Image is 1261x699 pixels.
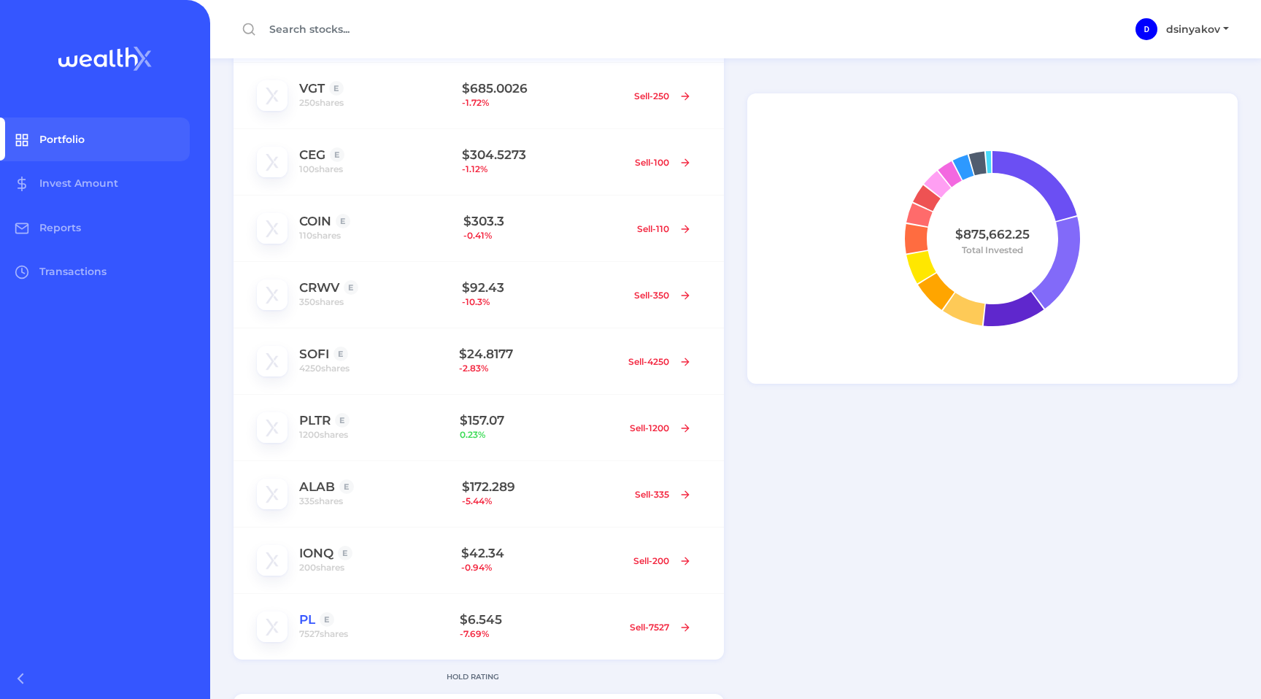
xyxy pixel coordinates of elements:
[257,279,288,310] img: CRWV logo
[462,81,625,96] h1: $ 685.0026
[257,611,288,642] img: PL logo
[299,479,335,494] a: ALAB
[257,80,288,111] img: VGT logo
[299,560,344,575] span: 200 shares
[459,361,619,376] span: -2.83 %
[459,347,619,361] h1: $ 24.8177
[299,428,348,442] span: 1200 shares
[1166,23,1220,36] span: dsinyakov
[299,546,333,560] a: IONQ
[1144,26,1149,34] span: D
[299,228,341,243] span: 110 shares
[299,627,348,641] span: 7527 shares
[299,96,344,110] span: 250 shares
[299,347,329,361] a: SOFI
[299,214,331,228] a: COIN
[460,413,620,428] h1: $ 157.07
[210,671,736,682] p: HOLD RATING
[299,494,343,509] span: 335 shares
[257,213,288,244] img: COIN logo
[333,347,348,361] div: E
[460,428,620,442] span: 0.23 %
[339,479,354,494] div: E
[299,280,339,295] a: CRWV
[58,47,152,71] img: wealthX
[463,228,628,243] span: -0.41 %
[257,479,288,509] img: ALAB logo
[257,346,288,376] img: SOFI logo
[320,612,334,627] div: E
[39,221,81,234] span: Reports
[462,295,625,309] span: -10.3 %
[462,479,625,494] h1: $ 172.289
[1157,18,1238,42] button: dsinyakov
[460,612,620,627] h1: $ 6.545
[625,483,701,506] button: Sell-335
[620,417,701,439] button: Sell-1200
[462,494,625,509] span: -5.44 %
[257,545,288,576] img: IONQ logo
[462,96,625,110] span: -1.72 %
[336,214,350,228] div: E
[234,17,636,42] input: Search stocks...
[299,162,343,177] span: 100 shares
[299,147,325,162] a: CEG
[257,147,288,177] img: CEG logo
[962,244,1023,255] tspan: Total Invested
[344,280,358,295] div: E
[299,361,350,376] span: 4250 shares
[625,85,701,107] button: Sell-250
[620,616,701,638] button: Sell-7527
[619,350,701,373] button: Sell-4250
[39,265,107,278] span: Transactions
[463,214,628,228] h1: $ 303.3
[462,147,625,162] h1: $ 304.5273
[462,162,625,177] span: -1.12 %
[299,81,325,96] a: VGT
[335,413,350,428] div: E
[1135,18,1157,40] div: dsinyakov
[461,546,623,560] h1: $ 42.34
[460,627,620,641] span: -7.69 %
[624,549,701,572] button: Sell-200
[299,295,344,309] span: 350 shares
[257,412,288,443] img: PLTR logo
[625,284,701,306] button: Sell-350
[461,560,623,575] span: -0.94 %
[39,177,118,190] span: Invest Amount
[628,217,701,240] button: Sell-110
[625,151,701,174] button: Sell-100
[330,147,344,162] div: E
[338,546,352,560] div: E
[329,81,344,96] div: E
[299,413,331,428] a: PLTR
[462,280,625,295] h1: $ 92.43
[955,227,1030,242] tspan: $875,662.25
[299,612,315,627] a: PL
[39,133,85,146] span: Portfolio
